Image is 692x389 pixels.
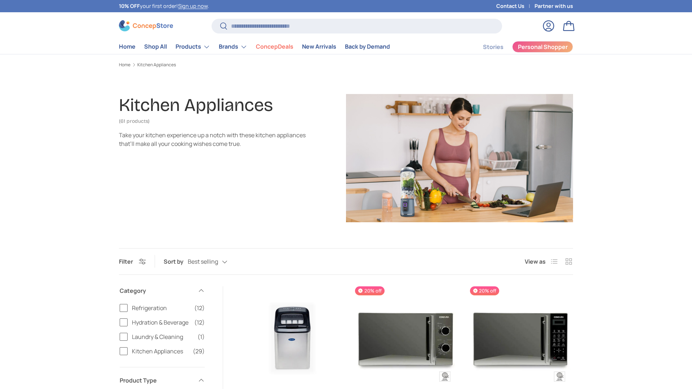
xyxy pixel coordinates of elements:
[525,257,546,266] span: View as
[120,286,193,295] span: Category
[512,41,573,53] a: Personal Shopper
[193,347,205,356] span: (29)
[119,63,130,67] a: Home
[144,40,167,54] a: Shop All
[256,40,293,54] a: ConcepDeals
[119,20,173,31] img: ConcepStore
[137,63,176,67] a: Kitchen Appliances
[188,255,242,268] button: Best selling
[119,258,146,265] button: Filter
[120,376,193,385] span: Product Type
[178,3,208,9] a: Sign up now
[518,44,568,50] span: Personal Shopper
[119,131,306,148] div: Take your kitchen experience up a notch with these kitchen appliances that’ll make all your cooki...
[346,94,573,222] img: Kitchen Appliances
[534,2,573,10] a: Partner with us
[119,258,133,265] span: Filter
[120,278,205,304] summary: Category
[119,62,573,68] nav: Breadcrumbs
[119,3,140,9] strong: 10% OFF
[176,40,210,54] a: Products
[470,286,499,295] span: 20% off
[214,40,252,54] summary: Brands
[345,40,390,54] a: Back by Demand
[194,318,205,327] span: (12)
[198,332,205,341] span: (1)
[483,40,504,54] a: Stories
[164,257,188,266] label: Sort by
[132,318,190,327] span: Hydration & Beverage
[119,40,136,54] a: Home
[171,40,214,54] summary: Products
[132,347,188,356] span: Kitchen Appliances
[119,40,390,54] nav: Primary
[496,2,534,10] a: Contact Us
[219,40,247,54] a: Brands
[119,118,150,124] span: (61 products)
[466,40,573,54] nav: Secondary
[188,258,218,265] span: Best selling
[119,94,273,116] h1: Kitchen Appliances
[119,2,209,10] p: your first order! .
[132,304,190,312] span: Refrigeration
[355,286,384,295] span: 20% off
[132,332,193,341] span: Laundry & Cleaning
[194,304,205,312] span: (12)
[302,40,336,54] a: New Arrivals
